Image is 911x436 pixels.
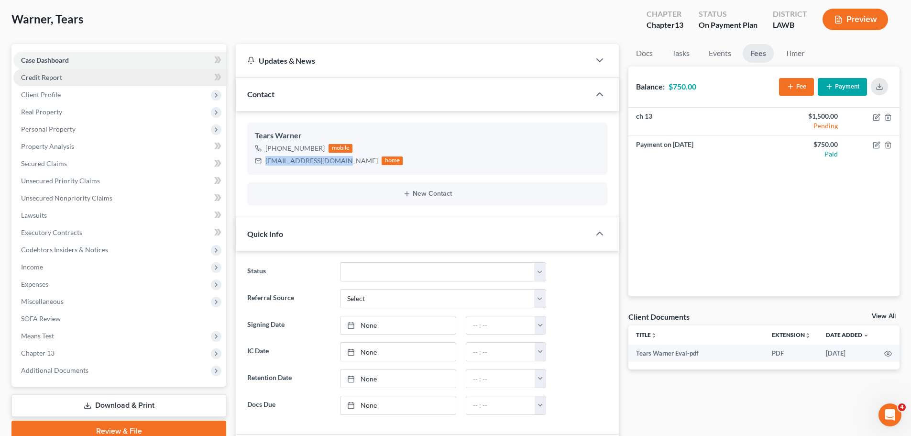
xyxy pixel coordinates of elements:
i: expand_more [863,333,869,338]
i: unfold_more [651,333,657,338]
a: None [340,396,456,414]
span: Income [21,263,43,271]
div: Status [699,9,757,20]
a: View All [872,313,896,320]
span: Means Test [21,332,54,340]
span: Unsecured Priority Claims [21,177,100,185]
span: Quick Info [247,229,283,238]
a: Date Added expand_more [826,331,869,338]
div: Paid [772,149,838,159]
div: LAWB [773,20,807,31]
a: Case Dashboard [13,52,226,69]
div: Chapter [647,9,683,20]
a: None [340,369,456,388]
div: District [773,9,807,20]
td: Tears Warner Eval-pdf [628,345,764,362]
a: Executory Contracts [13,224,226,241]
a: SOFA Review [13,310,226,327]
button: New Contact [255,190,600,198]
a: Fees [743,44,774,63]
a: Docs [628,44,660,63]
div: home [382,157,403,165]
div: Client Documents [628,312,690,322]
a: Events [701,44,739,63]
input: -- : -- [466,369,535,388]
div: Chapter [647,20,683,31]
a: Tasks [664,44,697,63]
button: Fee [779,78,814,96]
div: [EMAIL_ADDRESS][DOMAIN_NAME] [265,156,378,166]
a: Credit Report [13,69,226,86]
span: Expenses [21,280,48,288]
div: Pending [772,121,838,131]
label: Retention Date [242,369,335,388]
span: Real Property [21,108,62,116]
span: Personal Property [21,125,76,133]
a: Lawsuits [13,207,226,224]
div: On Payment Plan [699,20,757,31]
span: Client Profile [21,90,61,99]
td: ch 13 [628,108,764,135]
span: Executory Contracts [21,228,82,236]
div: Tears Warner [255,130,600,142]
a: Unsecured Nonpriority Claims [13,190,226,207]
a: Unsecured Priority Claims [13,172,226,190]
div: $1,500.00 [772,112,838,121]
input: -- : -- [466,343,535,361]
td: PDF [764,345,818,362]
label: Referral Source [242,289,335,308]
span: Secured Claims [21,159,67,168]
a: None [340,343,456,361]
span: Credit Report [21,73,62,81]
input: -- : -- [466,396,535,414]
span: Codebtors Insiders & Notices [21,246,108,254]
span: 13 [675,20,683,29]
div: $750.00 [772,140,838,149]
label: IC Date [242,342,335,361]
span: SOFA Review [21,314,61,323]
a: Property Analysis [13,138,226,155]
i: unfold_more [805,333,811,338]
span: Case Dashboard [21,56,69,64]
button: Payment [818,78,867,96]
a: Titleunfold_more [636,331,657,338]
span: Lawsuits [21,211,47,219]
strong: Balance: [636,82,665,91]
span: Unsecured Nonpriority Claims [21,194,112,202]
span: Miscellaneous [21,297,64,305]
div: [PHONE_NUMBER] [265,144,325,153]
strong: $750.00 [669,82,696,91]
label: Docs Due [242,396,335,415]
a: Timer [778,44,812,63]
span: Additional Documents [21,366,88,374]
td: Payment on [DATE] [628,135,764,163]
a: None [340,316,456,335]
span: Property Analysis [21,142,74,150]
label: Status [242,262,335,281]
a: Extensionunfold_more [772,331,811,338]
span: Contact [247,89,274,99]
input: -- : -- [466,316,535,335]
label: Signing Date [242,316,335,335]
button: Preview [823,9,888,30]
span: Warner, Tears [11,12,83,26]
iframe: Intercom live chat [878,403,901,426]
a: Download & Print [11,394,226,417]
div: mobile [329,144,352,153]
span: Chapter 13 [21,349,55,357]
span: 4 [898,403,906,411]
td: [DATE] [818,345,877,362]
a: Secured Claims [13,155,226,172]
div: Updates & News [247,56,579,66]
